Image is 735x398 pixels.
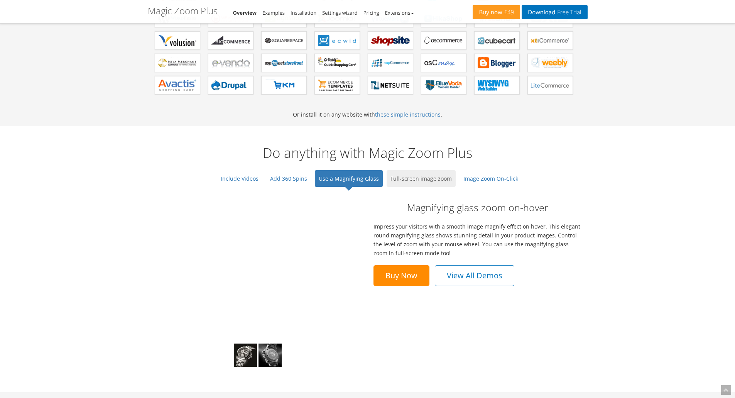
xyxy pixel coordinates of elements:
a: Magic Zoom Plus for AspDotNetStorefront [261,54,307,72]
a: Magic Zoom Plus for NetSuite [368,76,413,95]
a: Magic Zoom Plus for osCMax [421,54,466,72]
a: Magic Zoom Plus for Squarespace [261,31,307,50]
b: Magic Zoom Plus for CubeCart [478,35,516,46]
a: Magic Zoom Plus for BlueVoda [421,76,466,95]
h2: Do anything with Magic Zoom Plus [148,146,588,161]
b: Magic Zoom Plus for Drupal [211,80,250,91]
a: Magic Zoom Plus for e-vendo [208,54,253,72]
a: Magic Zoom Plus for xt:Commerce [527,31,573,50]
b: Magic Zoom Plus for osCMax [424,57,463,69]
a: View All Demos [435,265,514,286]
a: Overview [233,9,257,16]
b: Magic Zoom Plus for e-vendo [211,57,250,69]
b: Magic Zoom Plus for xt:Commerce [531,35,569,46]
a: Magic Zoom Plus for Drupal [208,76,253,95]
a: Magic Zoom Plus for Volusion [155,31,200,50]
a: Pricing [363,9,379,16]
a: DownloadFree Trial [522,5,587,19]
b: Magic Zoom Plus for Weebly [531,57,569,69]
b: Magic Zoom Plus for EKM [265,80,303,91]
a: Magic Zoom Plus for nopCommerce [368,54,413,72]
b: Magic Zoom Plus for BlueVoda [424,80,463,91]
a: Add 360 Spins [266,170,311,187]
a: Magic Zoom Plus for Miva Merchant [155,54,200,72]
a: Magic Zoom Plus for LiteCommerce [527,76,573,95]
b: Magic Zoom Plus for Blogger [478,57,516,69]
a: Include Videos [217,170,262,187]
a: Magic Zoom Plus for WYSIWYG [474,76,520,95]
span: Free Trial [555,9,581,15]
h1: Magic Zoom Plus [148,6,218,16]
a: Magic Zoom Plus for Avactis [155,76,200,95]
a: Magic Zoom Plus for osCommerce [421,31,466,50]
a: Magic Zoom Plus for Bigcommerce [208,31,253,50]
a: Installation [291,9,316,16]
b: Magic Zoom Plus for Avactis [158,80,197,91]
b: Magic Zoom Plus for ECWID [318,35,357,46]
b: Magic Zoom Plus for Volusion [158,35,197,46]
div: Impress your visitors with a smooth image magnify effect on hover. This elegant round magnifying ... [373,201,582,286]
b: Magic Zoom Plus for nopCommerce [371,57,410,69]
b: Magic Zoom Plus for GoDaddy Shopping Cart [318,57,357,69]
a: Magic Zoom Plus for ecommerce Templates [314,76,360,95]
b: Magic Zoom Plus for Bigcommerce [211,35,250,46]
a: Magic Zoom Plus for GoDaddy Shopping Cart [314,54,360,72]
h2: Magnifying glass zoom on-hover [373,201,582,214]
a: Use a Magnifying Glass [315,170,383,187]
b: Magic Zoom Plus for NetSuite [371,80,410,91]
b: Magic Zoom Plus for WYSIWYG [478,80,516,91]
b: Magic Zoom Plus for LiteCommerce [531,80,569,91]
a: Magic Zoom Plus for EKM [261,76,307,95]
b: Magic Zoom Plus for ShopSite [371,35,410,46]
a: Magic Zoom Plus for Weebly [527,54,573,72]
a: Buy now£49 [473,5,520,19]
a: Settings wizard [322,9,358,16]
a: Buy Now [373,265,429,286]
b: Magic Zoom Plus for ecommerce Templates [318,80,357,91]
b: Magic Zoom Plus for AspDotNetStorefront [265,57,303,69]
a: Magic Zoom Plus for Blogger [474,54,520,72]
b: Magic Zoom Plus for Miva Merchant [158,57,197,69]
a: Magic Zoom Plus for ECWID [314,31,360,50]
a: Magic Zoom Plus for ShopSite [368,31,413,50]
b: Magic Zoom Plus for Squarespace [265,35,303,46]
a: Magic Zoom Plus for CubeCart [474,31,520,50]
a: Examples [262,9,285,16]
span: £49 [502,9,514,15]
a: Image Zoom On-Click [460,170,522,187]
a: Extensions [385,9,414,16]
b: Magic Zoom Plus for osCommerce [424,35,463,46]
a: these simple instructions [375,111,441,118]
a: Full-screen image zoom [387,170,456,187]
